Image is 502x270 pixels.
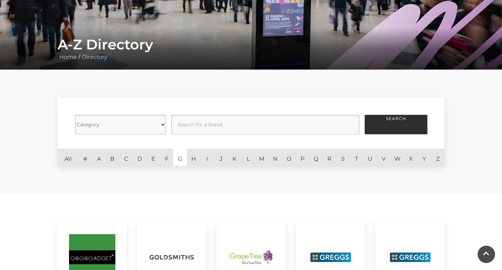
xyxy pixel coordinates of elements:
[80,54,109,60] a: Directory
[268,149,282,166] a: N
[160,149,174,166] a: F
[323,149,336,166] a: R
[119,149,133,166] a: C
[173,149,187,166] a: G
[106,149,119,166] a: B
[282,149,296,166] a: O
[78,149,92,166] a: #
[58,149,78,166] a: All
[404,149,418,166] a: X
[187,149,200,166] a: H
[214,149,228,166] a: J
[58,54,78,60] a: Home
[390,149,404,166] a: W
[171,115,359,134] input: Search for a brand
[241,149,255,166] a: L
[58,36,444,53] h1: A-Z Directory
[52,36,450,61] div: /
[255,149,268,166] a: M
[377,149,390,166] a: V
[418,149,431,166] a: Y
[296,149,309,166] a: P
[200,149,214,166] a: I
[365,115,427,134] button: Search
[228,149,241,166] a: K
[363,149,377,166] a: U
[146,149,160,166] a: E
[350,149,363,166] a: T
[431,149,445,166] a: Z
[92,149,106,166] a: A
[133,149,146,166] a: D
[309,149,323,166] a: Q
[336,149,350,166] a: S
